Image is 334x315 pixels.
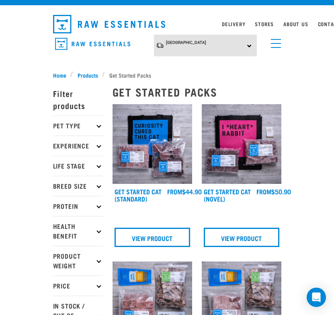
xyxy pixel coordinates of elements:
a: Get Started Cat (Standard) [115,189,162,200]
img: Raw Essentials Logo [53,15,166,33]
a: Delivery [222,23,245,25]
span: [GEOGRAPHIC_DATA] [166,40,206,45]
a: About Us [283,23,308,25]
a: Products [73,71,102,79]
span: Products [78,71,98,79]
p: Pet Type [53,115,103,136]
h2: Get Started Packs [113,86,281,98]
div: $44.90 [167,188,202,195]
span: Home [53,71,66,79]
a: menu [267,34,281,49]
a: Get Started Cat (Novel) [204,189,251,200]
nav: dropdown navigation [47,12,288,37]
p: Protein [53,196,103,216]
span: FROM [167,189,182,193]
img: Assortment Of Raw Essential Products For Cats Including, Pink And Black Tote Bag With "I *Heart* ... [202,104,281,184]
div: Open Intercom Messenger [307,288,326,307]
div: $50.90 [256,188,291,195]
img: van-moving.png [156,42,164,49]
p: Health Benefit [53,216,103,246]
p: Price [53,276,103,296]
a: View Product [115,228,190,247]
a: View Product [204,228,279,247]
p: Life Stage [53,156,103,176]
p: Product Weight [53,246,103,276]
img: Assortment Of Raw Essential Products For Cats Including, Blue And Black Tote Bag With "Curiosity ... [113,104,192,184]
span: FROM [256,189,271,193]
a: Home [53,71,71,79]
nav: breadcrumbs [53,71,281,79]
p: Experience [53,136,103,156]
a: Stores [255,23,274,25]
img: Raw Essentials Logo [55,38,130,50]
p: Breed Size [53,176,103,196]
p: Filter products [53,83,103,115]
